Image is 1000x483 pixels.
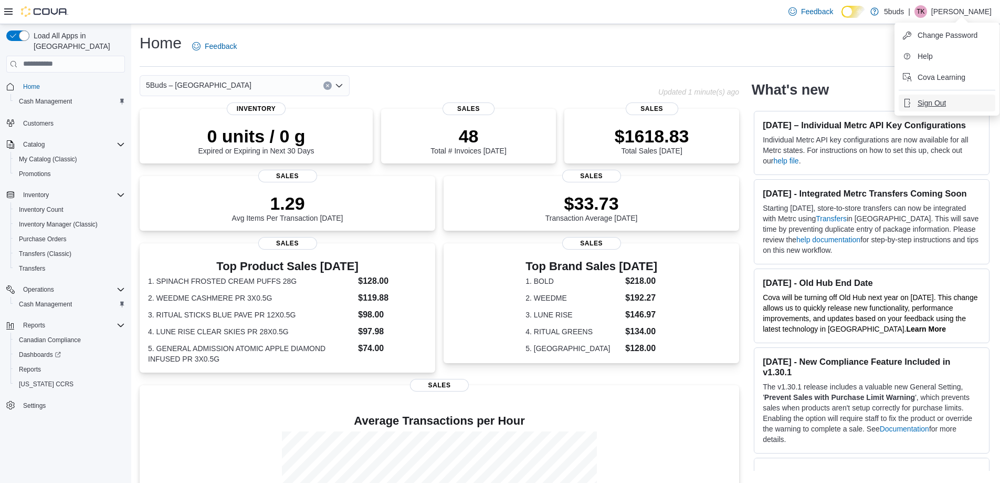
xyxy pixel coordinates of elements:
[908,5,910,18] p: |
[15,363,125,376] span: Reports
[258,170,317,182] span: Sales
[763,356,981,377] h3: [DATE] - New Compliance Feature Included in v1.30.1
[10,232,129,246] button: Purchase Orders
[146,79,251,91] span: 5Buds – [GEOGRAPHIC_DATA]
[148,310,354,320] dt: 3. RITUAL STICKS BLUE PAVE PR 12X0.5G
[918,72,965,83] span: Cova Learning
[19,365,41,374] span: Reports
[615,126,689,147] p: $1618.83
[443,102,495,115] span: Sales
[358,292,427,304] dd: $119.88
[658,88,739,96] p: Updated 1 minute(s) ago
[10,202,129,217] button: Inventory Count
[15,168,55,180] a: Promotions
[358,309,427,321] dd: $98.00
[10,347,129,362] a: Dashboards
[562,237,621,250] span: Sales
[15,378,78,390] a: [US_STATE] CCRS
[19,336,81,344] span: Canadian Compliance
[19,319,125,332] span: Reports
[19,80,44,93] a: Home
[15,95,76,108] a: Cash Management
[525,276,621,286] dt: 1. BOLD
[15,262,49,275] a: Transfers
[2,79,129,94] button: Home
[148,343,354,364] dt: 5. GENERAL ADMISSION ATOMIC APPLE DIAMOND INFUSED PR 3X0.5G
[23,321,45,330] span: Reports
[148,326,354,337] dt: 4. LUNE RISE CLEAR SKIES PR 28X0.5G
[19,189,125,201] span: Inventory
[19,220,98,229] span: Inventory Manager (Classic)
[525,310,621,320] dt: 3. LUNE RISE
[2,115,129,130] button: Customers
[19,155,77,163] span: My Catalog (Classic)
[907,325,946,333] strong: Learn More
[23,140,45,149] span: Catalog
[335,81,343,90] button: Open list of options
[841,6,865,17] input: Dark Mode
[10,246,129,261] button: Transfers (Classic)
[10,377,129,392] button: [US_STATE] CCRS
[19,117,58,130] a: Customers
[615,126,689,155] div: Total Sales [DATE]
[2,137,129,152] button: Catalog
[15,218,102,231] a: Inventory Manager (Classic)
[232,193,343,222] div: Avg Items Per Transaction [DATE]
[19,235,67,243] span: Purchase Orders
[140,33,182,54] h1: Home
[15,218,125,231] span: Inventory Manager (Classic)
[23,285,54,294] span: Operations
[899,95,995,111] button: Sign Out
[784,1,837,22] a: Feedback
[918,30,977,40] span: Change Password
[816,214,847,223] a: Transfers
[15,203,68,216] a: Inventory Count
[10,261,129,276] button: Transfers
[19,380,73,388] span: [US_STATE] CCRS
[358,275,427,287] dd: $128.00
[15,262,125,275] span: Transfers
[15,298,76,311] a: Cash Management
[258,237,317,250] span: Sales
[625,275,657,287] dd: $218.00
[148,293,354,303] dt: 2. WEEDME CASHMERE PR 3X0.5G
[2,318,129,333] button: Reports
[19,138,125,151] span: Catalog
[15,168,125,180] span: Promotions
[15,153,81,166] a: My Catalog (Classic)
[545,193,638,214] p: $33.73
[626,102,678,115] span: Sales
[625,342,657,355] dd: $128.00
[15,248,76,260] a: Transfers (Classic)
[19,283,58,296] button: Operations
[773,157,798,165] a: help file
[29,30,125,52] span: Load All Apps in [GEOGRAPHIC_DATA]
[19,189,53,201] button: Inventory
[198,126,314,147] p: 0 units / 0 g
[19,116,125,129] span: Customers
[763,120,981,130] h3: [DATE] – Individual Metrc API Key Configurations
[15,233,71,245] a: Purchase Orders
[19,399,125,412] span: Settings
[19,250,71,258] span: Transfers (Classic)
[10,167,129,181] button: Promotions
[763,382,981,445] p: The v1.30.1 release includes a valuable new General Setting, ' ', which prevents sales when produ...
[10,333,129,347] button: Canadian Compliance
[899,69,995,86] button: Cova Learning
[23,402,46,410] span: Settings
[15,248,125,260] span: Transfers (Classic)
[19,300,72,309] span: Cash Management
[15,233,125,245] span: Purchase Orders
[2,282,129,297] button: Operations
[358,342,427,355] dd: $74.00
[918,51,933,61] span: Help
[15,334,125,346] span: Canadian Compliance
[10,94,129,109] button: Cash Management
[763,293,977,333] span: Cova will be turning off Old Hub next year on [DATE]. This change allows us to quickly release ne...
[931,5,992,18] p: [PERSON_NAME]
[562,170,621,182] span: Sales
[525,260,657,273] h3: Top Brand Sales [DATE]
[148,415,731,427] h4: Average Transactions per Hour
[525,293,621,303] dt: 2. WEEDME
